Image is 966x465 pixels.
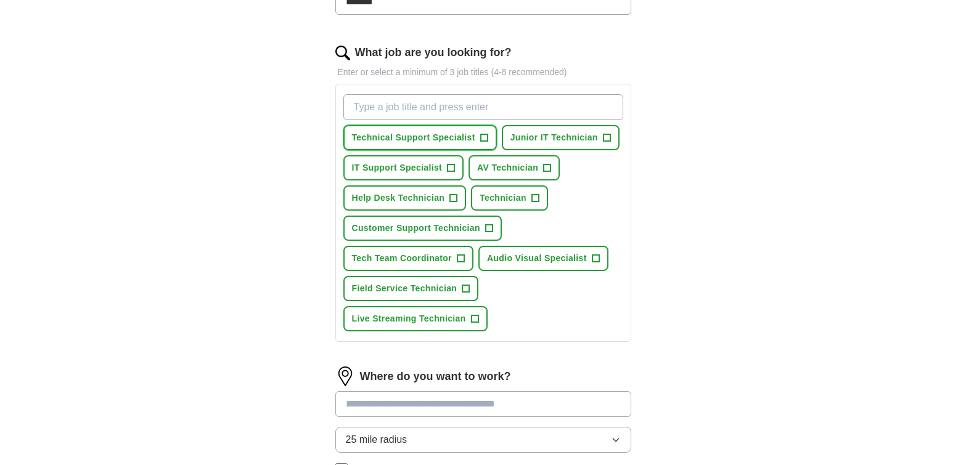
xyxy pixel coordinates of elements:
[471,185,548,211] button: Technician
[352,312,466,325] span: Live Streaming Technician
[469,155,560,180] button: AV Technician
[335,427,631,453] button: 25 mile radius
[343,125,497,150] button: Technical Support Specialist
[352,192,445,204] span: Help Desk Technician
[346,432,407,447] span: 25 mile radius
[355,44,512,61] label: What job are you looking for?
[352,222,480,235] span: Customer Support Technician
[510,131,598,144] span: Junior IT Technician
[343,216,502,241] button: Customer Support Technician
[343,276,479,301] button: Field Service Technician
[343,155,464,180] button: IT Support Specialist
[478,246,608,271] button: Audio Visual Specialist
[343,185,467,211] button: Help Desk Technician
[343,246,473,271] button: Tech Team Coordinator
[335,366,355,386] img: location.png
[343,94,623,120] input: Type a job title and press enter
[352,252,452,265] span: Tech Team Coordinator
[502,125,620,150] button: Junior IT Technician
[343,306,488,331] button: Live Streaming Technician
[335,46,350,60] img: search.png
[477,161,538,174] span: AV Technician
[480,192,526,204] span: Technician
[352,161,443,174] span: IT Support Specialist
[335,66,631,79] p: Enter or select a minimum of 3 job titles (4-8 recommended)
[360,368,511,385] label: Where do you want to work?
[352,131,475,144] span: Technical Support Specialist
[487,252,587,265] span: Audio Visual Specialist
[352,282,457,295] span: Field Service Technician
